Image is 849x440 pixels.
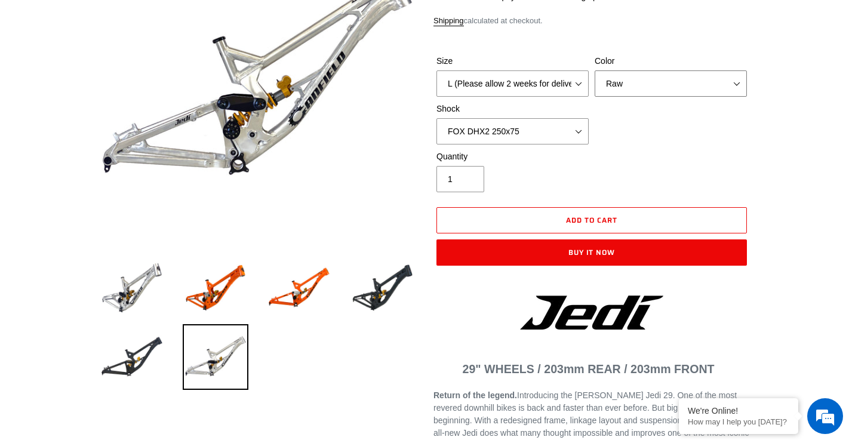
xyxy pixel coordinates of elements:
div: We're Online! [688,406,789,416]
p: How may I help you today? [688,417,789,426]
img: Load image into Gallery viewer, JEDI 29 - Frameset [266,255,332,321]
label: Shock [436,103,589,115]
div: Minimize live chat window [196,6,224,35]
div: Chat with us now [80,67,219,82]
label: Quantity [436,150,589,163]
label: Size [436,55,589,67]
img: Load image into Gallery viewer, JEDI 29 - Frameset [183,255,248,321]
img: Load image into Gallery viewer, JEDI 29 - Frameset [99,324,165,390]
b: Return of the legend. [433,390,517,400]
span: 29" WHEELS / 203mm REAR / 203mm FRONT [463,362,715,376]
img: d_696896380_company_1647369064580_696896380 [38,60,68,90]
button: Add to cart [436,207,747,233]
textarea: Type your message and hit 'Enter' [6,304,227,346]
button: Buy it now [436,239,747,266]
a: Shipping [433,16,464,26]
img: Load image into Gallery viewer, JEDI 29 - Frameset [99,255,165,321]
span: Add to cart [566,214,617,226]
span: We're online! [69,139,165,260]
label: Color [595,55,747,67]
div: calculated at checkout. [433,15,750,27]
img: Load image into Gallery viewer, JEDI 29 - Frameset [350,255,416,321]
div: Navigation go back [13,66,31,84]
img: Load image into Gallery viewer, JEDI 29 - Frameset [183,324,248,390]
